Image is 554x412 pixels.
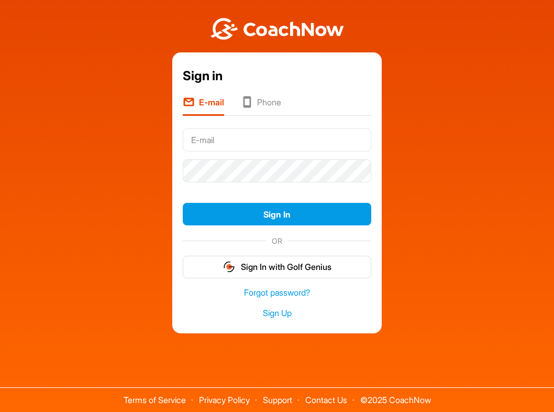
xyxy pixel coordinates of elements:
[305,395,347,405] a: Contact Us
[199,395,250,405] a: Privacy Policy
[209,18,345,40] img: BwLJSsUCoWCh5upNqxVrqldRgqLPVwmV24tXu5FoVAoFEpwwqQ3VIfuoInZCoVCoTD4vwADAC3ZFMkVEQFDAAAAAElFTkSuQmCC
[183,287,371,299] a: Forgot password?
[355,388,436,404] span: © 2025 CoachNow
[223,261,236,273] img: gg_logo
[183,96,224,116] li: E-mail
[267,235,287,246] span: OR
[183,203,371,225] button: Sign In
[124,395,186,405] a: Terms of Service
[183,256,371,278] button: Sign In with Golf Genius
[241,96,281,116] li: Phone
[183,128,371,151] input: E-mail
[183,307,371,319] a: Sign Up
[263,395,292,405] a: Support
[183,67,371,85] div: Sign in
